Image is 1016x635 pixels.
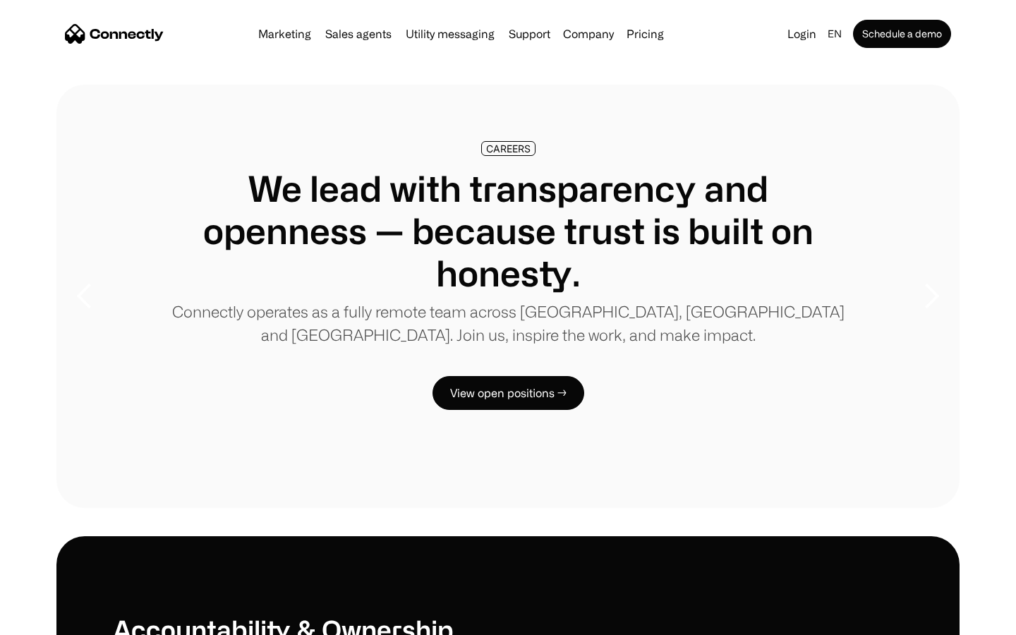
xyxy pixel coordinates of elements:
a: Utility messaging [400,28,500,40]
a: Support [503,28,556,40]
a: Login [782,24,822,44]
ul: Language list [28,610,85,630]
p: Connectly operates as a fully remote team across [GEOGRAPHIC_DATA], [GEOGRAPHIC_DATA] and [GEOGRA... [169,300,847,346]
a: View open positions → [433,376,584,410]
aside: Language selected: English [14,609,85,630]
h1: We lead with transparency and openness — because trust is built on honesty. [169,167,847,294]
a: Marketing [253,28,317,40]
div: en [828,24,842,44]
a: Sales agents [320,28,397,40]
a: Schedule a demo [853,20,951,48]
a: Pricing [621,28,670,40]
div: CAREERS [486,143,531,154]
div: Company [563,24,614,44]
